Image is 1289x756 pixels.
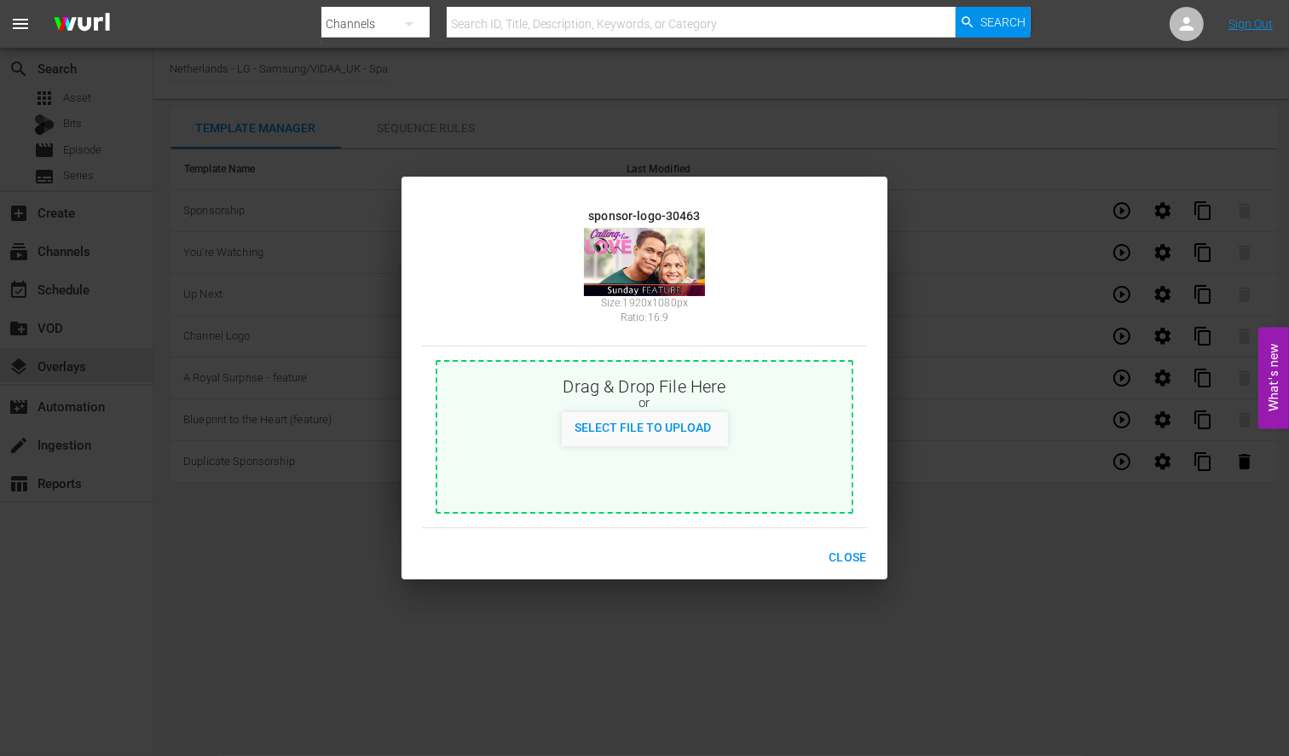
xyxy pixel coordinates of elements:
[437,395,852,412] div: or
[436,296,853,332] div: Size: 1920 x 1080 px Ratio: 16:9
[562,421,725,434] span: Select File to Upload
[562,412,725,443] button: Select File to Upload
[980,7,1026,38] span: Search
[437,375,852,395] div: Drag & Drop File Here
[1258,328,1289,429] button: Open Feedback Widget
[10,14,31,34] span: menu
[41,4,123,44] img: ans4CAIJ8jUAAAAAAAAAAAAAAAAAAAAAAAAgQb4GAAAAAAAAAAAAAAAAAAAAAAAAJMjXAAAAAAAAAAAAAAAAAAAAAAAAgAT5G...
[436,207,853,219] div: sponsor-logo-30463
[829,547,867,568] span: Close
[1228,17,1273,31] a: Sign Out
[584,228,705,296] img: 1019-sponsor-logo-30463_v1.jpg
[815,542,881,573] button: Close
